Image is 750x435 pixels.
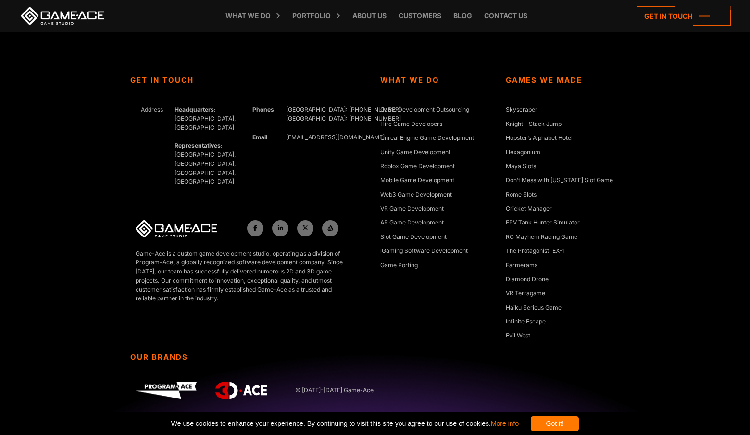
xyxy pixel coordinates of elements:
[286,106,401,113] span: [GEOGRAPHIC_DATA]: [PHONE_NUMBER]
[175,106,216,113] strong: Headquarters:
[171,416,519,431] span: We use cookies to enhance your experience. By continuing to visit this site you agree to our use ...
[380,247,468,256] a: iGaming Software Development
[252,106,274,113] strong: Phones
[380,76,495,85] strong: What We Do
[637,6,731,26] a: Get in touch
[506,134,573,143] a: Hopster’s Alphabet Hotel
[506,275,549,285] a: Diamond Drone
[491,420,519,427] a: More info
[215,382,267,399] img: 3D-Ace
[380,190,452,200] a: Web3 Game Development
[380,162,455,172] a: Roblox Game Development
[506,76,620,85] strong: Games We Made
[130,76,354,85] strong: Get In Touch
[380,105,469,115] a: Game Development Outsourcing
[136,382,197,399] img: Program-Ace
[380,134,474,143] a: Unreal Engine Game Development
[380,176,454,186] a: Mobile Game Development
[506,204,552,214] a: Cricket Manager
[506,218,580,228] a: FPV Tank Hunter Simulator
[252,134,267,141] strong: Email
[531,416,579,431] div: Got it!
[506,261,538,271] a: Farmerama
[175,142,223,149] strong: Representatives:
[506,120,562,129] a: Knight – Stack Jump
[136,249,348,304] p: Game-Ace is a custom game development studio, operating as a division of Program-Ace, a globally ...
[130,353,370,362] strong: Our Brands
[286,115,401,122] span: [GEOGRAPHIC_DATA]: [PHONE_NUMBER]
[506,247,565,256] a: The Protagonist: EX-1
[380,233,447,242] a: Slot Game Development
[506,190,537,200] a: Rome Slots
[506,162,536,172] a: Maya Slots
[380,120,442,129] a: Hire Game Developers
[506,105,537,115] a: Skyscraper
[141,106,163,113] span: Address
[380,204,444,214] a: VR Game Development
[506,148,540,158] a: Hexagonium
[506,289,545,298] a: VR Terragame
[169,105,237,186] div: [GEOGRAPHIC_DATA], [GEOGRAPHIC_DATA] [GEOGRAPHIC_DATA], [GEOGRAPHIC_DATA], [GEOGRAPHIC_DATA], [GE...
[286,134,385,141] a: [EMAIL_ADDRESS][DOMAIN_NAME]
[506,176,613,186] a: Don’t Mess with [US_STATE] Slot Game
[506,331,530,341] a: Evil West
[380,261,418,271] a: Game Porting
[506,233,577,242] a: RC Mayhem Racing Game
[506,317,546,327] a: Infinite Escape
[506,303,562,313] a: Haiku Serious Game
[380,148,450,158] a: Unity Game Development
[295,386,364,395] span: © [DATE]-[DATE] Game-Ace
[136,220,217,237] img: Game-Ace Logo
[380,218,444,228] a: AR Game Development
